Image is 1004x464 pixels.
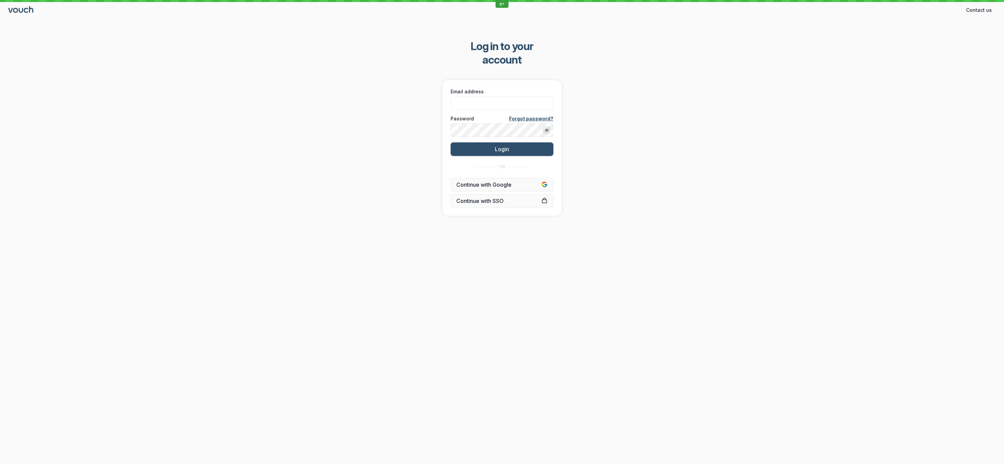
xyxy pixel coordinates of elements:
button: Login [451,142,553,156]
span: Login [495,146,509,153]
a: Go to sign in [8,7,35,13]
button: Show password [543,126,551,134]
a: Continue with SSO [451,194,553,208]
span: Email address [451,88,484,95]
span: Continue with Google [456,181,548,188]
span: Continue with SSO [456,198,548,204]
span: OR [499,164,505,169]
span: Password [451,115,474,122]
a: Forgot password? [509,115,553,122]
span: Log in to your account [452,40,553,67]
button: Continue with Google [451,178,553,191]
span: Contact us [966,7,992,14]
button: Contact us [962,5,996,16]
